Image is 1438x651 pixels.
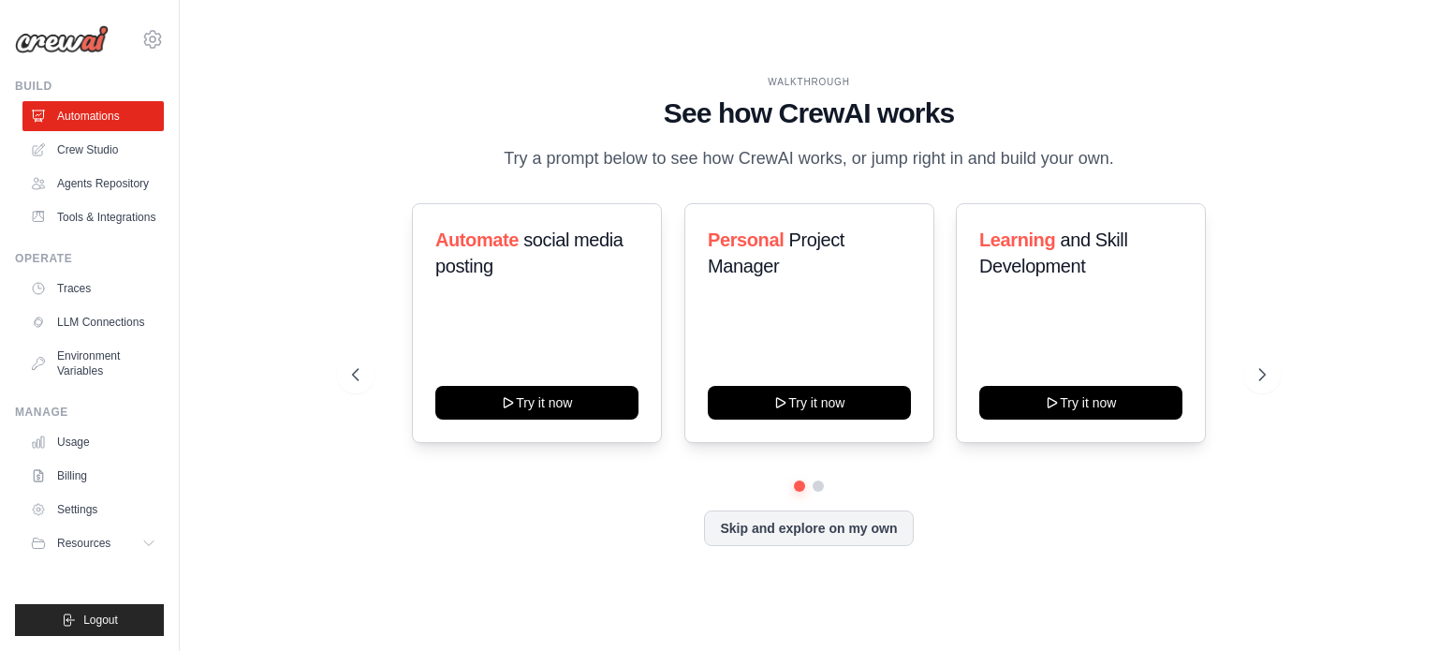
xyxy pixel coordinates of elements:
a: Crew Studio [22,135,164,165]
p: Try a prompt below to see how CrewAI works, or jump right in and build your own. [494,145,1123,172]
div: WALKTHROUGH [352,75,1266,89]
div: Manage [15,405,164,420]
div: Build [15,79,164,94]
a: Billing [22,461,164,491]
a: Traces [22,274,164,303]
a: LLM Connections [22,307,164,337]
span: Personal [708,229,784,250]
span: social media posting [435,229,624,276]
a: Agents Repository [22,169,164,199]
a: Automations [22,101,164,131]
div: Operate [15,251,164,266]
a: Environment Variables [22,341,164,386]
span: Learning [979,229,1055,250]
h1: See how CrewAI works [352,96,1266,130]
button: Logout [15,604,164,636]
button: Try it now [708,386,911,420]
span: Resources [57,536,110,551]
a: Usage [22,427,164,457]
button: Try it now [979,386,1182,420]
button: Skip and explore on my own [704,510,913,546]
span: Logout [83,613,118,628]
button: Resources [22,528,164,558]
span: and Skill Development [979,229,1127,276]
a: Settings [22,495,164,525]
span: Project Manager [708,229,844,276]
img: Logo [15,25,109,53]
span: Automate [435,229,519,250]
a: Tools & Integrations [22,202,164,232]
button: Try it now [435,386,638,420]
